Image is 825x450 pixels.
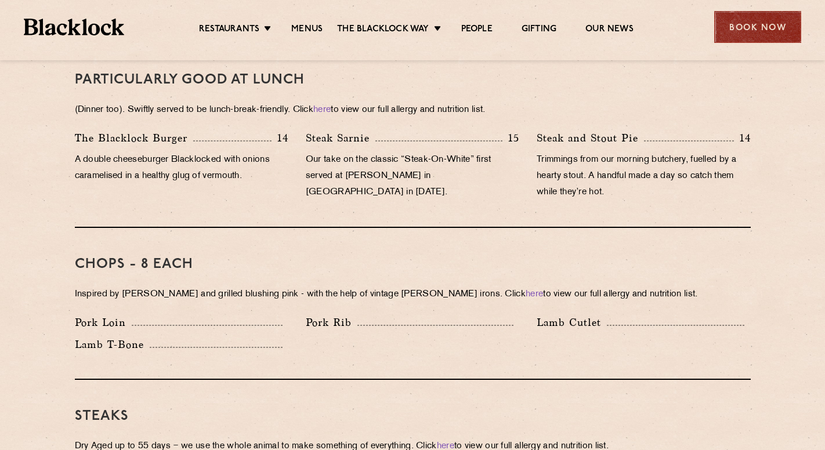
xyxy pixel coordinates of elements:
[502,130,519,146] p: 15
[199,24,259,37] a: Restaurants
[537,130,644,146] p: Steak and Stout Pie
[306,314,357,331] p: Pork Rib
[75,314,132,331] p: Pork Loin
[313,106,331,114] a: here
[75,72,751,88] h3: PARTICULARLY GOOD AT LUNCH
[734,130,751,146] p: 14
[75,409,751,424] h3: Steaks
[526,290,543,299] a: here
[537,152,750,201] p: Trimmings from our morning butchery, fuelled by a hearty stout. A handful made a day so catch the...
[75,152,288,184] p: A double cheeseburger Blacklocked with onions caramelised in a healthy glug of vermouth.
[75,102,751,118] p: (Dinner too). Swiftly served to be lunch-break-friendly. Click to view our full allergy and nutri...
[272,130,288,146] p: 14
[537,314,607,331] p: Lamb Cutlet
[75,336,150,353] p: Lamb T-Bone
[522,24,556,37] a: Gifting
[585,24,634,37] a: Our News
[291,24,323,37] a: Menus
[24,19,124,35] img: BL_Textured_Logo-footer-cropped.svg
[461,24,493,37] a: People
[75,257,751,272] h3: Chops - 8 each
[75,130,193,146] p: The Blacklock Burger
[306,152,519,201] p: Our take on the classic “Steak-On-White” first served at [PERSON_NAME] in [GEOGRAPHIC_DATA] in [D...
[75,286,751,303] p: Inspired by [PERSON_NAME] and grilled blushing pink - with the help of vintage [PERSON_NAME] iron...
[337,24,429,37] a: The Blacklock Way
[306,130,375,146] p: Steak Sarnie
[714,11,801,43] div: Book Now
